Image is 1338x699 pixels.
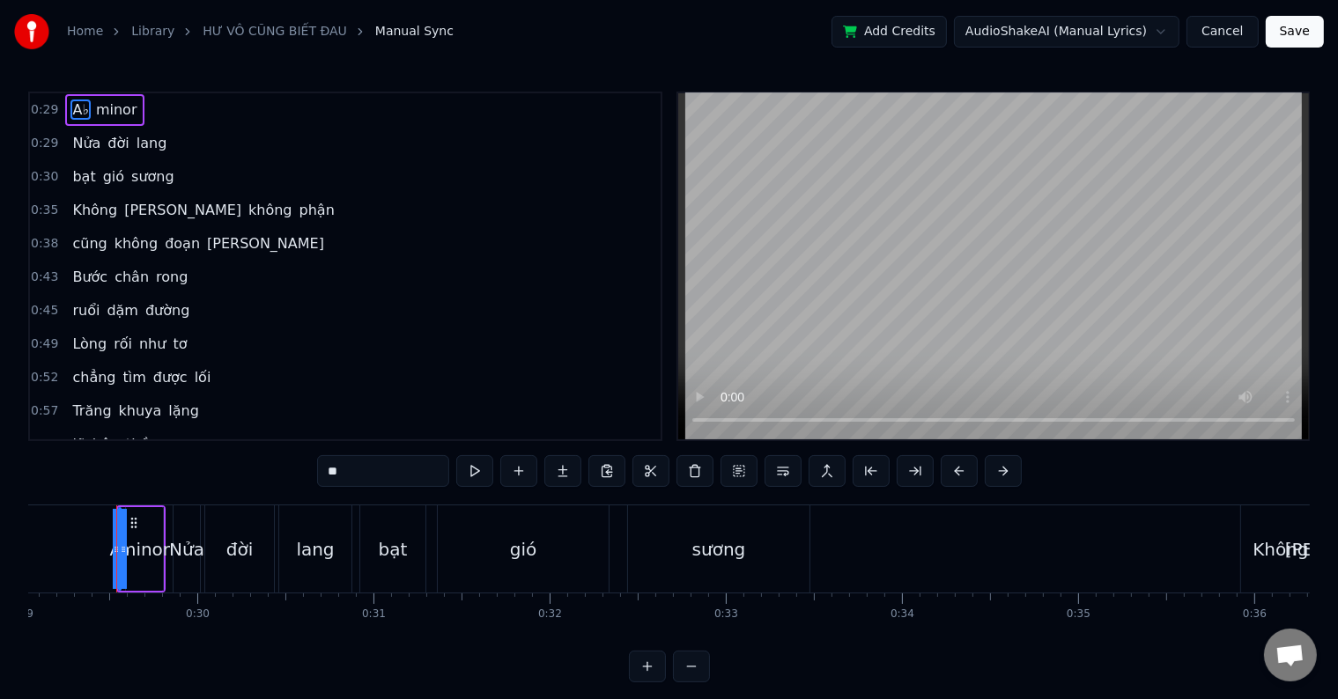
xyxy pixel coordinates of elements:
[1067,607,1090,622] div: 0:35
[70,300,101,320] span: ruổi
[1243,607,1267,622] div: 0:36
[124,434,165,454] span: thềm
[70,334,108,354] span: Lòng
[205,233,326,254] span: [PERSON_NAME]
[137,334,167,354] span: như
[296,536,334,563] div: lang
[113,267,151,287] span: chân
[1253,536,1308,563] div: Không
[14,14,49,49] img: youka
[1266,16,1324,48] button: Save
[122,367,148,387] span: tìm
[891,607,914,622] div: 0:34
[31,235,58,253] span: 0:38
[31,402,58,420] span: 0:57
[692,536,746,563] div: sương
[31,269,58,286] span: 0:43
[154,267,189,287] span: rong
[70,99,91,120] span: A♭
[186,607,210,622] div: 0:30
[122,200,243,220] span: [PERSON_NAME]
[510,536,537,563] div: gió
[203,23,347,40] a: HƯ VÔ CŨNG BIẾT ĐAU
[105,300,140,320] span: dặm
[113,233,160,254] span: không
[152,367,189,387] span: được
[70,200,119,220] span: Không
[31,436,58,453] span: 0:58
[70,133,102,153] span: Nửa
[714,607,738,622] div: 0:33
[31,135,58,152] span: 0:29
[10,607,33,622] div: 0:29
[31,302,58,320] span: 0:45
[106,133,130,153] span: đời
[135,133,169,153] span: lang
[70,166,97,187] span: bạt
[70,233,108,254] span: cũng
[67,23,454,40] nav: breadcrumb
[247,200,294,220] span: không
[67,23,103,40] a: Home
[70,267,109,287] span: Bước
[1264,629,1317,681] div: Open chat
[226,536,254,563] div: đời
[832,16,947,48] button: Add Credits
[298,200,336,220] span: phận
[101,166,126,187] span: gió
[129,166,176,187] span: sương
[379,536,408,563] div: bạt
[70,434,86,454] span: lẽ
[31,101,58,119] span: 0:29
[362,607,386,622] div: 0:31
[538,607,562,622] div: 0:32
[31,168,58,186] span: 0:30
[1186,16,1258,48] button: Cancel
[193,367,213,387] span: lối
[94,99,139,120] span: minor
[171,334,189,354] span: tơ
[119,536,170,563] div: minor
[31,369,58,386] span: 0:52
[31,335,58,353] span: 0:49
[163,233,202,254] span: đoạn
[117,401,164,421] span: khuya
[70,367,117,387] span: chẳng
[144,300,191,320] span: đường
[169,536,204,563] div: Nửa
[70,401,113,421] span: Trăng
[112,334,134,354] span: rối
[109,536,129,563] div: A♭
[31,202,58,219] span: 0:35
[131,23,174,40] a: Library
[166,401,201,421] span: lặng
[375,23,454,40] span: Manual Sync
[91,434,121,454] span: bên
